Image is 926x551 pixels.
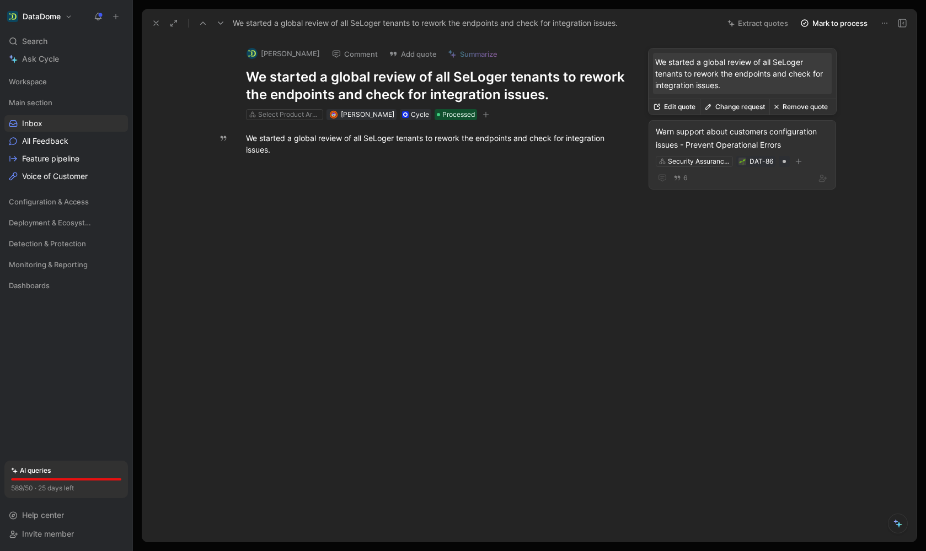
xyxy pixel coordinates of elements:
span: Monitoring & Reporting [9,259,88,270]
img: 🌱 [739,159,746,165]
span: Invite member [22,529,74,538]
p: We started a global review of all SeLoger tenants to rework the endpoints and check for integrati... [655,56,829,91]
div: 589/50 · 25 days left [11,483,74,494]
div: Main sectionInboxAll FeedbackFeature pipelineVoice of Customer [4,94,128,185]
a: All Feedback [4,133,128,149]
span: Detection & Protection [9,238,86,249]
button: Comment [327,46,383,62]
span: Workspace [9,76,47,87]
div: Select Product Areas [258,109,320,120]
button: Summarize [443,46,502,62]
h1: We started a global review of all SeLoger tenants to rework the endpoints and check for integrati... [246,68,628,104]
div: Search [4,33,128,50]
span: Dashboards [9,280,50,291]
div: AI queries [11,465,51,476]
div: Monitoring & Reporting [4,256,128,273]
img: DataDome [7,11,18,22]
button: Add quote [384,46,442,62]
span: Main section [9,97,52,108]
img: logo [247,48,258,59]
div: DAT-86 [750,156,773,167]
span: We started a global review of all SeLoger tenants to rework the endpoints and check for integrati... [233,17,618,30]
span: [PERSON_NAME] [341,110,394,118]
div: Dashboards [4,277,128,297]
div: Monitoring & Reporting [4,256,128,276]
a: Feature pipeline [4,150,128,167]
div: Main section [4,94,128,111]
div: Dashboards [4,277,128,294]
a: Inbox [4,115,128,132]
span: Ask Cycle [22,52,59,66]
div: Detection & Protection [4,235,128,252]
div: Help center [4,507,128,523]
button: logo[PERSON_NAME] [242,45,325,62]
div: Deployment & Ecosystem [4,214,128,234]
button: Remove quote [769,99,832,115]
span: 6 [683,175,688,181]
button: DataDomeDataDome [4,9,75,24]
div: Cycle [411,109,429,120]
div: Invite member [4,526,128,542]
a: Voice of Customer [4,168,128,185]
span: All Feedback [22,136,68,147]
span: Inbox [22,118,42,129]
span: Feature pipeline [22,153,79,164]
a: Ask Cycle [4,51,128,67]
span: Help center [22,510,64,520]
button: Change request [700,99,769,115]
div: Configuration & Access [4,193,128,213]
img: avatar [330,112,336,118]
span: Deployment & Ecosystem [9,217,95,228]
span: Summarize [460,49,497,59]
span: Voice of Customer [22,171,88,182]
div: Security Assurance & Expectations [668,156,730,167]
div: Processed [435,109,477,120]
span: Processed [442,109,475,120]
div: Workspace [4,73,128,90]
span: Configuration & Access [9,196,89,207]
div: We started a global review of all SeLoger tenants to rework the endpoints and check for integrati... [246,132,628,155]
button: 🌱 [738,158,746,165]
button: Edit quote [649,99,700,115]
span: Search [22,35,47,48]
button: Extract quotes [722,15,793,31]
button: Mark to process [795,15,873,31]
h1: DataDome [23,12,61,21]
div: Warn support about customers configuration issues - Prevent Operational Errors [656,125,829,152]
div: Deployment & Ecosystem [4,214,128,231]
div: Configuration & Access [4,193,128,210]
button: 6 [671,172,690,184]
div: Detection & Protection [4,235,128,255]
